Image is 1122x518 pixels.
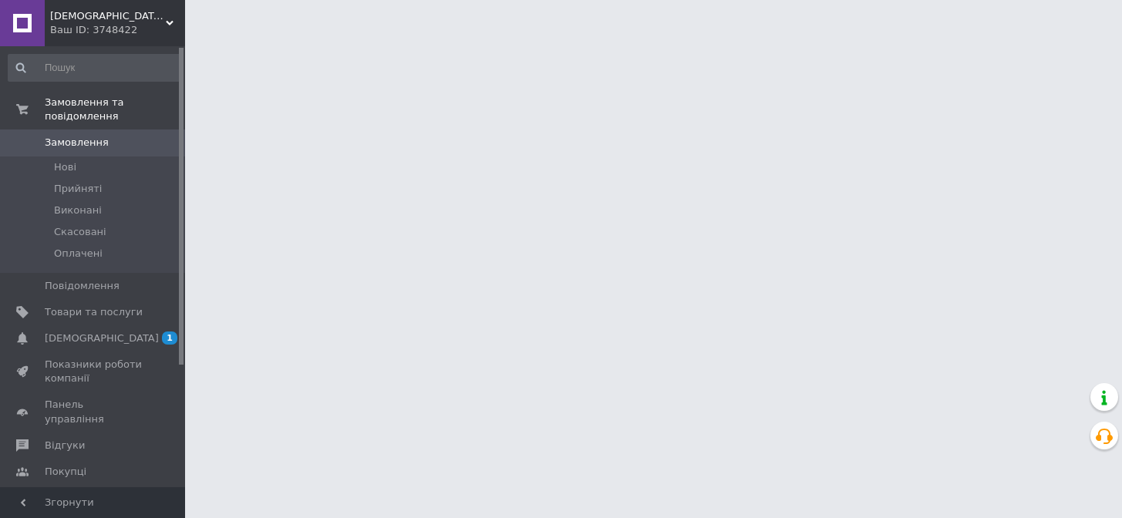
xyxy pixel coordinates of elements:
span: 1 [162,331,177,345]
span: Замовлення [45,136,109,150]
span: Оплачені [54,247,103,261]
span: Церковна продукція "Херувим" [50,9,166,23]
span: Прийняті [54,182,102,196]
span: [DEMOGRAPHIC_DATA] [45,331,159,345]
span: Товари та послуги [45,305,143,319]
span: Нові [54,160,76,174]
span: Панель управління [45,398,143,425]
span: Показники роботи компанії [45,358,143,385]
input: Пошук [8,54,181,82]
span: Замовлення та повідомлення [45,96,185,123]
span: Повідомлення [45,279,120,293]
span: Покупці [45,465,86,479]
span: Виконані [54,203,102,217]
div: Ваш ID: 3748422 [50,23,185,37]
span: Скасовані [54,225,106,239]
span: Відгуки [45,439,85,452]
